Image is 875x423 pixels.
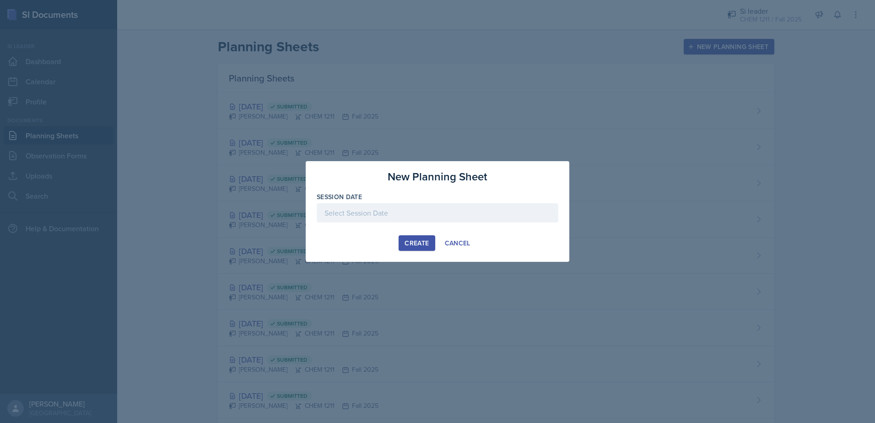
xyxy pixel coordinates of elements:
button: Cancel [439,235,476,251]
h3: New Planning Sheet [388,168,487,185]
div: Create [405,239,429,247]
button: Create [399,235,435,251]
label: Session Date [317,192,362,201]
div: Cancel [445,239,470,247]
